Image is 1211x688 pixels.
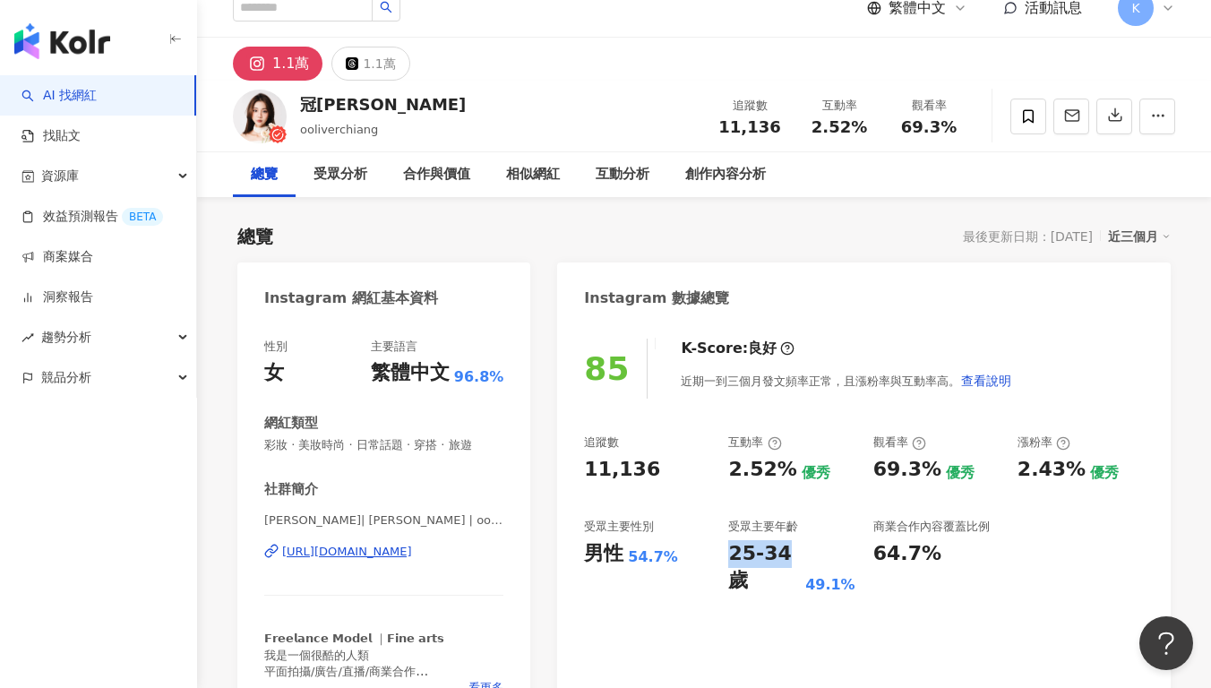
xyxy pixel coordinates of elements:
div: 合作與價值 [403,164,470,185]
div: 優秀 [946,463,975,483]
div: 創作內容分析 [685,164,766,185]
div: 追蹤數 [584,434,619,451]
div: 男性 [584,540,623,568]
div: 近期一到三個月發文頻率正常，且漲粉率與互動率高。 [681,363,1012,399]
button: 1.1萬 [233,47,322,81]
div: 2.52% [728,456,796,484]
div: 互動率 [805,97,873,115]
div: 性別 [264,339,288,355]
div: 受眾分析 [313,164,367,185]
div: 網紅類型 [264,414,318,433]
div: 追蹤數 [716,97,784,115]
div: 漲粉率 [1018,434,1070,451]
div: 主要語言 [371,339,417,355]
div: 良好 [748,339,777,358]
div: 最後更新日期：[DATE] [963,229,1093,244]
div: 25-34 歲 [728,540,801,596]
a: 洞察報告 [21,288,93,306]
span: rise [21,331,34,344]
img: KOL Avatar [233,90,287,143]
div: 69.3% [873,456,941,484]
a: searchAI 找網紅 [21,87,97,105]
a: 商案媒合 [21,248,93,266]
div: 優秀 [1090,463,1119,483]
div: 49.1% [805,575,855,595]
div: [URL][DOMAIN_NAME] [282,544,412,560]
span: search [380,1,392,13]
span: [PERSON_NAME]| [PERSON_NAME] | ooliverchiang [264,512,503,529]
div: 繁體中文 [371,359,450,387]
button: 1.1萬 [331,47,409,81]
span: 11,136 [718,117,780,136]
span: 資源庫 [41,156,79,196]
span: 2.52% [812,118,867,136]
div: K-Score : [681,339,794,358]
div: 冠[PERSON_NAME] [300,93,466,116]
div: 1.1萬 [272,51,309,76]
div: 互動率 [728,434,781,451]
div: 相似網紅 [506,164,560,185]
div: 64.7% [873,540,941,568]
span: 趨勢分析 [41,317,91,357]
div: 2.43% [1018,456,1086,484]
div: 互動分析 [596,164,649,185]
div: 社群簡介 [264,480,318,499]
span: 查看說明 [961,374,1011,388]
div: 觀看率 [895,97,963,115]
div: 總覽 [237,224,273,249]
div: 11,136 [584,456,660,484]
a: [URL][DOMAIN_NAME] [264,544,503,560]
a: 找貼文 [21,127,81,145]
div: 85 [584,350,629,387]
img: logo [14,23,110,59]
button: 查看說明 [960,363,1012,399]
div: 商業合作內容覆蓋比例 [873,519,990,535]
div: 總覽 [251,164,278,185]
span: 彩妝 · 美妝時尚 · 日常話題 · 穿搭 · 旅遊 [264,437,503,453]
div: 觀看率 [873,434,926,451]
iframe: Help Scout Beacon - Open [1139,616,1193,670]
span: ooliverchiang [300,123,378,136]
div: 受眾主要性別 [584,519,654,535]
span: 競品分析 [41,357,91,398]
div: 54.7% [628,547,678,567]
div: 1.1萬 [363,51,395,76]
div: 受眾主要年齡 [728,519,798,535]
span: 96.8% [454,367,504,387]
span: 69.3% [901,118,957,136]
div: 女 [264,359,284,387]
div: 近三個月 [1108,225,1171,248]
div: Instagram 數據總覽 [584,288,729,308]
div: Instagram 網紅基本資料 [264,288,438,308]
div: 優秀 [802,463,830,483]
a: 效益預測報告BETA [21,208,163,226]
